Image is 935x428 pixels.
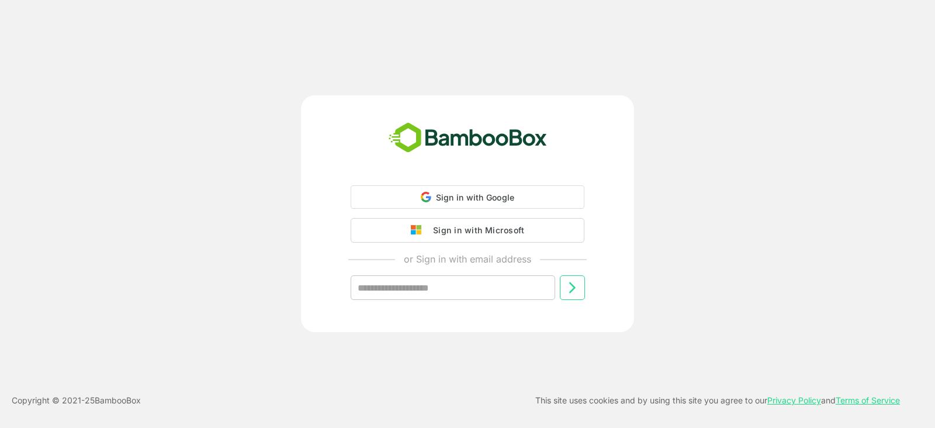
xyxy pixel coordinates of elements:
[382,119,553,157] img: bamboobox
[436,192,515,202] span: Sign in with Google
[351,185,584,209] div: Sign in with Google
[535,394,900,408] p: This site uses cookies and by using this site you agree to our and
[836,395,900,405] a: Terms of Service
[351,218,584,243] button: Sign in with Microsoft
[411,225,427,236] img: google
[427,223,524,238] div: Sign in with Microsoft
[767,395,821,405] a: Privacy Policy
[404,252,531,266] p: or Sign in with email address
[12,394,141,408] p: Copyright © 2021- 25 BambooBox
